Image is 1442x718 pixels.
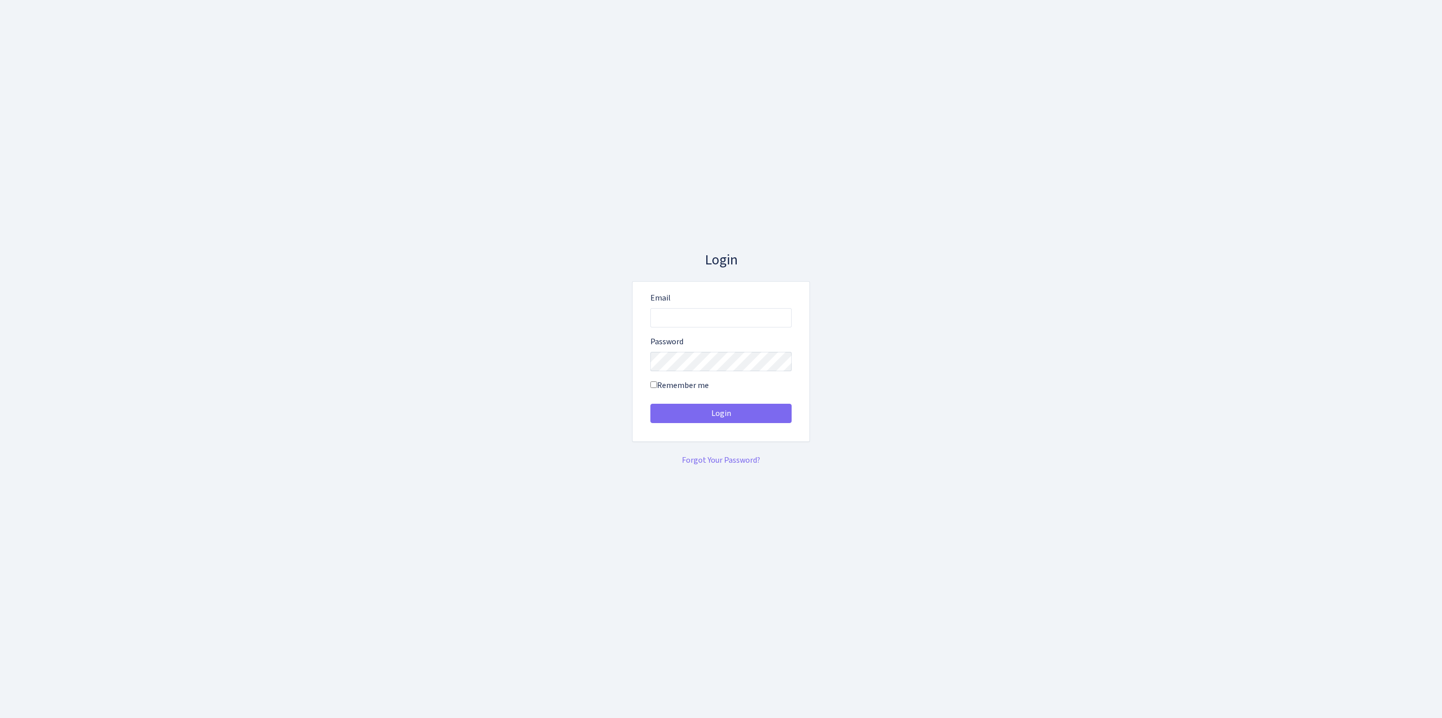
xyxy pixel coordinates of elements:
[650,404,792,423] button: Login
[632,252,810,269] h3: Login
[650,292,671,304] label: Email
[682,455,760,466] a: Forgot Your Password?
[650,336,683,348] label: Password
[650,379,709,392] label: Remember me
[650,381,657,388] input: Remember me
